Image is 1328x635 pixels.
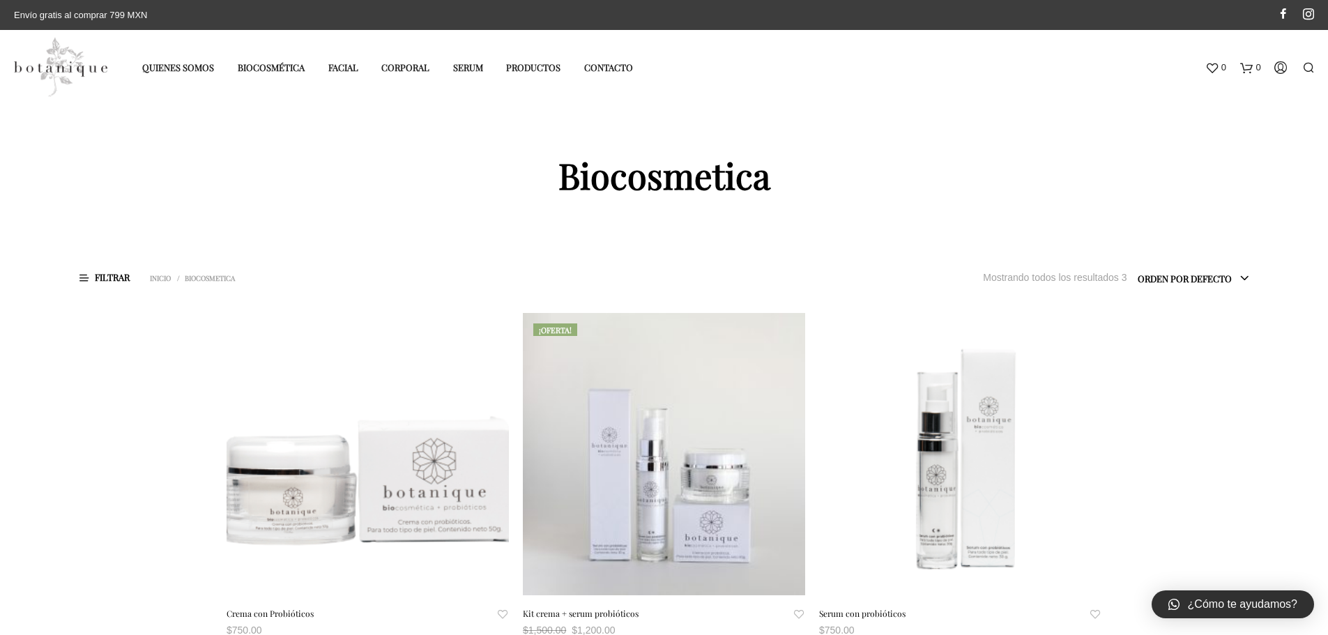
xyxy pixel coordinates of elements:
[1138,269,1250,289] span: Orden por defecto
[79,158,1250,193] h1: Biocosmetica
[150,270,538,286] nav: Biocosmetica
[1188,596,1297,613] span: ¿Cómo te ayudamos?
[819,607,906,620] a: Serum con probióticos
[983,269,1127,286] p: Mostrando todos los resultados 3
[533,323,577,337] span: ¡Oferta!
[523,607,639,620] a: Kit crema + serum probióticos
[227,56,315,79] a: Biocosmética
[443,56,494,79] a: Serum
[1240,56,1261,78] a: 0
[1221,56,1226,78] span: 0
[574,56,643,79] a: Contacto
[371,56,440,79] a: Corporal
[227,607,314,620] a: Crema con Probióticos
[1205,56,1226,78] a: 0
[132,56,224,79] a: Quienes somos
[14,37,107,97] img: Productos elaborados con ingredientes naturales
[1152,590,1314,618] a: ¿Cómo te ayudamos?
[318,56,369,79] a: Facial
[150,273,176,283] a: Inicio
[496,56,571,79] a: Productos
[177,273,185,283] span: /
[1256,56,1261,78] span: 0
[79,269,137,286] span: Filtrar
